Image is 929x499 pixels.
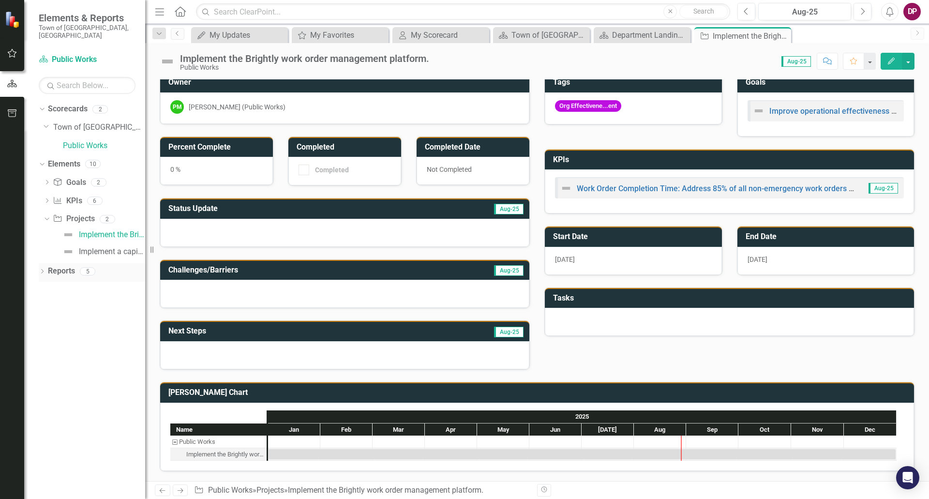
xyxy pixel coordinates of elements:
div: [PERSON_NAME] (Public Works) [189,102,285,112]
div: » » [194,485,530,496]
a: Scorecards [48,104,88,115]
h3: Completed Date [425,143,524,151]
h3: [PERSON_NAME] Chart [168,388,909,397]
div: Task: Public Works Start date: 2025-01-01 End date: 2025-01-02 [170,436,267,448]
div: Public Works [180,64,429,71]
div: Task: Start date: 2025-01-01 End date: 2025-12-31 [170,448,267,461]
div: Jan [268,423,320,436]
div: Name [170,423,267,436]
a: Implement the Brightly work order management platform. [60,227,145,242]
div: Public Works [170,436,267,448]
h3: Challenges/Barriers [168,266,416,274]
div: Task: Start date: 2025-01-01 End date: 2025-12-31 [269,449,896,459]
div: 2025 [268,410,897,423]
h3: Goals [746,78,910,87]
div: Implement the Brightly work order management platform. [180,53,429,64]
div: Feb [320,423,373,436]
button: Aug-25 [758,3,851,20]
div: 10 [85,160,101,168]
div: Nov [791,423,844,436]
a: Projects [256,485,284,495]
div: Department Landing Page [612,29,688,41]
span: Aug-25 [494,204,524,214]
div: Aug-25 [762,6,848,18]
span: Elements & Reports [39,12,135,24]
h3: KPIs [553,155,909,164]
span: Aug-25 [494,327,524,337]
span: Aug-25 [781,56,811,67]
a: Town of [GEOGRAPHIC_DATA] [53,122,145,133]
div: Implement the Brightly work order management platform. [288,485,483,495]
h3: Percent Complete [168,143,268,151]
input: Search Below... [39,77,135,94]
div: Town of [GEOGRAPHIC_DATA] Page [511,29,587,41]
h3: Status Update [168,204,389,213]
h3: End Date [746,232,910,241]
div: Implement a capital project tracker platform to better monitor the status of projects. [79,247,145,256]
div: 6 [87,197,103,205]
a: Elements [48,159,80,170]
div: Jun [529,423,582,436]
img: Not Defined [160,54,175,69]
div: My Favorites [310,29,386,41]
div: 2 [92,105,108,113]
a: Goals [53,177,86,188]
img: Not Defined [62,229,74,241]
h3: Next Steps [168,327,365,335]
button: DP [903,3,921,20]
div: 2 [100,215,115,223]
img: Not Defined [753,105,764,117]
div: Public Works [179,436,215,448]
a: Public Works [39,54,135,65]
span: Search [693,7,714,15]
h3: Tags [553,78,717,87]
img: ClearPoint Strategy [5,11,22,28]
a: Public Works [208,485,253,495]
a: My Favorites [294,29,386,41]
span: Aug-25 [494,265,524,276]
img: Not Defined [62,246,74,257]
div: Sep [686,423,738,436]
img: Not Defined [560,182,572,194]
button: Search [679,5,728,18]
a: KPIs [53,196,82,207]
div: Implement the Brightly work order management platform. [79,230,145,239]
div: 5 [80,267,95,275]
a: Implement a capital project tracker platform to better monitor the status of projects. [60,244,145,259]
div: Implement the Brightly work order management platform. [713,30,789,42]
h3: Completed [297,143,396,151]
div: My Scorecard [411,29,487,41]
div: Aug [634,423,686,436]
input: Search ClearPoint... [196,3,730,20]
div: Mar [373,423,425,436]
a: Projects [53,213,94,225]
div: Implement the Brightly work order management platform. [186,448,264,461]
h3: Owner [168,78,524,87]
div: Dec [844,423,897,436]
small: Town of [GEOGRAPHIC_DATA], [GEOGRAPHIC_DATA] [39,24,135,40]
h3: Tasks [553,294,909,302]
a: Town of [GEOGRAPHIC_DATA] Page [495,29,587,41]
h3: Start Date [553,232,717,241]
div: 2 [91,178,106,186]
div: Jul [582,423,634,436]
div: PM [170,100,184,114]
div: Open Intercom Messenger [896,466,919,489]
div: May [477,423,529,436]
a: Department Landing Page [596,29,688,41]
span: [DATE] [748,256,767,263]
a: Reports [48,266,75,277]
div: Implement the Brightly work order management platform. [170,448,267,461]
div: 0 % [160,157,273,185]
div: Not Completed [417,157,529,185]
span: Aug-25 [869,183,898,194]
a: Public Works [63,140,145,151]
span: Org Effectivene...ent [555,100,621,112]
a: My Scorecard [395,29,487,41]
div: Apr [425,423,477,436]
div: Oct [738,423,791,436]
span: [DATE] [555,256,575,263]
div: My Updates [210,29,285,41]
a: My Updates [194,29,285,41]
